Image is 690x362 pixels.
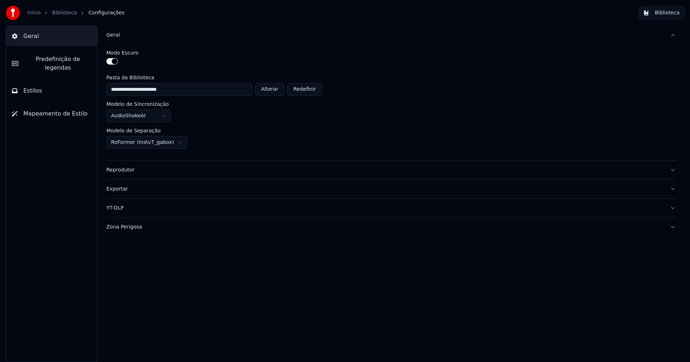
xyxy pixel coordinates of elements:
[106,180,676,198] button: Exportar
[106,185,664,193] div: Exportar
[106,32,664,39] div: Geral
[6,49,97,78] button: Predefinição de legendas
[27,9,124,17] nav: breadcrumb
[255,83,285,96] button: Alterar
[106,218,676,236] button: Zona Perigosa
[106,161,676,179] button: Reprodutor
[106,75,322,80] label: Pasta da Biblioteca
[27,9,41,17] a: Início
[24,55,92,72] span: Predefinição de legendas
[6,104,97,124] button: Mapeamento de Estilo
[23,86,42,95] span: Estilos
[6,6,20,20] img: youka
[52,9,77,17] a: Biblioteca
[6,81,97,101] button: Estilos
[106,50,138,55] label: Modo Escuro
[287,83,322,96] button: Redefinir
[106,26,676,44] button: Geral
[106,199,676,217] button: YT-DLP
[106,102,169,107] label: Modelo de Sincronização
[88,9,124,17] span: Configurações
[23,109,88,118] span: Mapeamento de Estilo
[106,166,664,174] div: Reprodutor
[106,44,676,160] div: Geral
[6,26,97,46] button: Geral
[106,128,161,133] label: Modelo de Separação
[23,32,39,41] span: Geral
[106,204,664,212] div: YT-DLP
[639,6,684,19] button: Biblioteca
[106,224,664,231] div: Zona Perigosa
